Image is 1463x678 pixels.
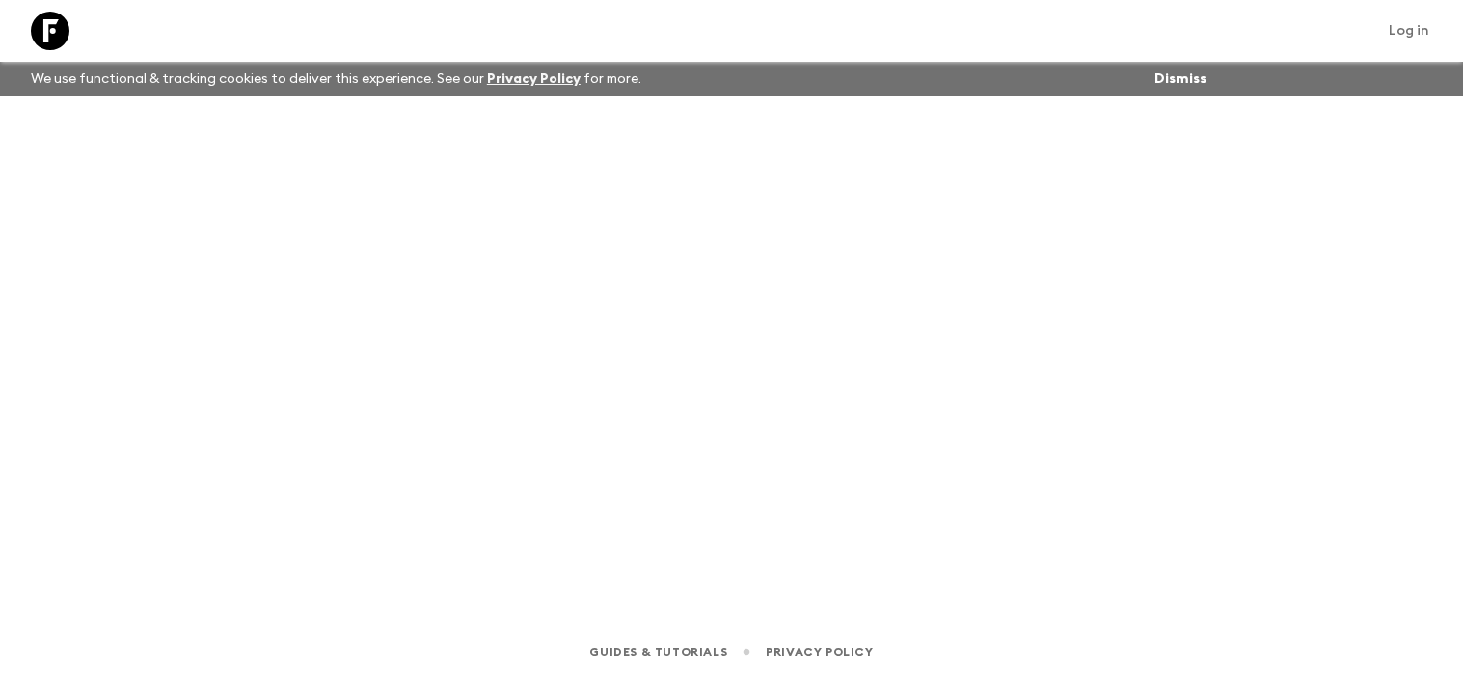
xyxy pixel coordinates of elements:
a: Privacy Policy [487,72,581,86]
p: We use functional & tracking cookies to deliver this experience. See our for more. [23,62,649,96]
a: Privacy Policy [766,641,873,663]
a: Guides & Tutorials [589,641,727,663]
button: Dismiss [1150,66,1211,93]
a: Log in [1378,17,1440,44]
